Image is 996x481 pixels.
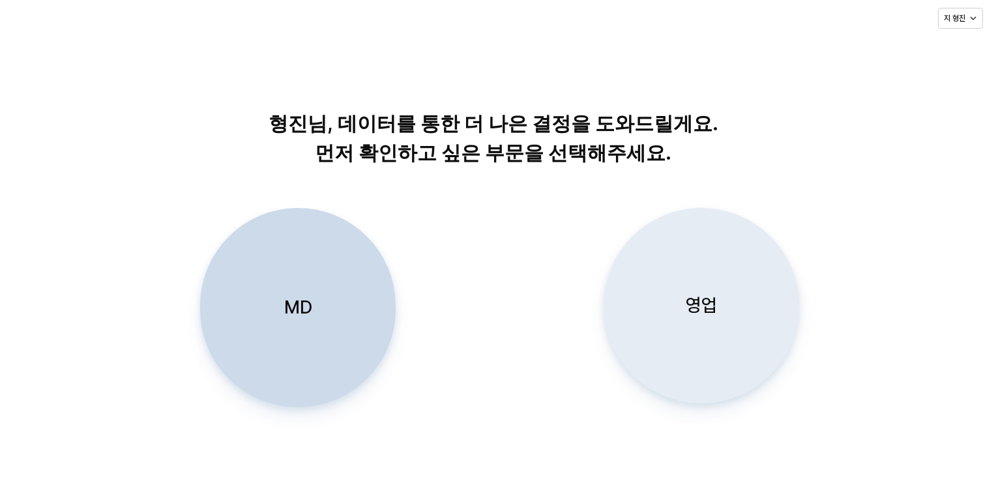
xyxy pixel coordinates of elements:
[938,8,983,29] button: 지 형진
[604,208,799,403] button: 영업
[160,109,826,168] p: 형진님, 데이터를 통한 더 나은 결정을 도와드릴게요. 먼저 확인하고 싶은 부문을 선택해주세요.
[686,293,717,317] p: 영업
[284,295,312,319] p: MD
[199,208,395,407] button: MD
[944,13,965,23] p: 지 형진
